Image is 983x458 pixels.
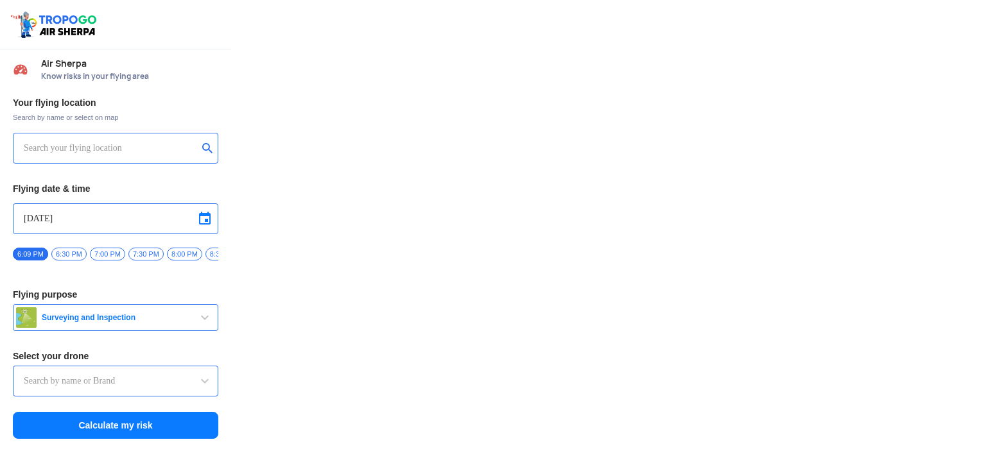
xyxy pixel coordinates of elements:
[128,248,164,260] span: 7:30 PM
[13,290,218,299] h3: Flying purpose
[90,248,125,260] span: 7:00 PM
[13,184,218,193] h3: Flying date & time
[24,140,198,156] input: Search your flying location
[41,71,218,81] span: Know risks in your flying area
[24,373,207,389] input: Search by name or Brand
[13,98,218,107] h3: Your flying location
[13,352,218,360] h3: Select your drone
[13,112,218,123] span: Search by name or select on map
[37,312,197,323] span: Surveying and Inspection
[13,304,218,331] button: Surveying and Inspection
[13,62,28,77] img: Risk Scores
[13,248,48,260] span: 6:09 PM
[16,307,37,328] img: survey.png
[205,248,241,260] span: 8:30 PM
[167,248,202,260] span: 8:00 PM
[51,248,87,260] span: 6:30 PM
[41,58,218,69] span: Air Sherpa
[24,211,207,226] input: Select Date
[13,412,218,439] button: Calculate my risk
[10,10,101,39] img: ic_tgdronemaps.svg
